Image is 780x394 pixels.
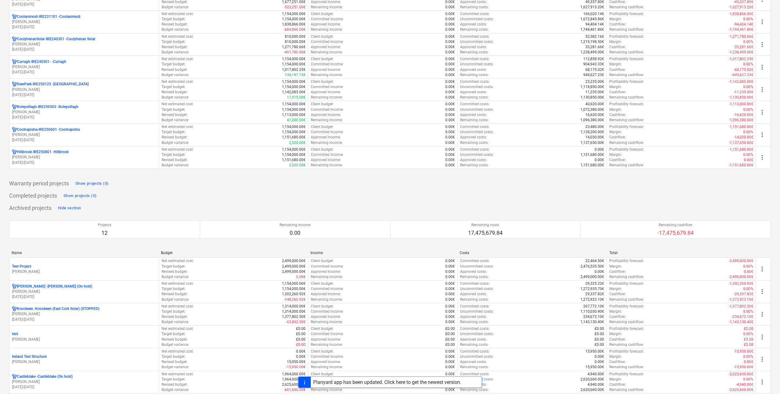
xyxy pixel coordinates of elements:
p: Profitability forecast : [609,34,644,39]
p: 1,154,000.00€ [282,11,306,17]
p: Committed costs : [460,56,489,62]
p: 0.00€ [445,67,455,72]
p: Net estimated cost : [162,102,194,107]
p: 1,238,499.00€ [580,50,604,55]
span: more_vert [759,288,766,295]
div: Project has multi currencies enabled [12,127,17,132]
p: 1,154,000.00€ [282,56,306,62]
p: 2,320.00€ [289,140,306,145]
p: Knockeen - Knockeen (East Cork Solar) (STOPPED) [17,306,99,311]
p: 1,271,780.66€ [282,44,306,50]
p: [PERSON_NAME] [12,132,156,137]
p: 0.00% [743,17,753,22]
p: 1,017,802.25€ [282,67,306,72]
p: Ireland Test Structure [12,354,47,359]
div: Coolanimoid-IRE231101 -Coolanimoid[PERSON_NAME][DATE]-[DATE] [12,14,156,30]
p: Approved costs : [460,67,487,72]
p: -1,151,680.00€ [729,147,753,152]
p: [DATE] - [DATE] [12,160,156,165]
p: 0.00€ [445,11,455,17]
p: 0.00€ [445,135,455,140]
p: 1,154,000.00€ [282,17,306,22]
p: [PERSON_NAME] [12,155,156,160]
p: -1,113,000.00€ [729,102,753,107]
p: 1,627,913.20€ [580,5,604,10]
span: more_vert [759,86,766,93]
p: 11,915.00€ [287,95,306,100]
p: Committed costs : [460,124,489,129]
div: Ireland Test Structure[PERSON_NAME] [12,354,156,365]
p: [PERSON_NAME] [12,337,156,342]
p: Remaining costs : [460,50,489,55]
p: Margin : [609,107,622,112]
p: Committed income : [311,17,344,22]
p: Margin : [609,62,622,67]
p: Remaining costs : [460,118,489,123]
p: Coolanimoid-IRE231101 - Coolanimoid [17,14,80,19]
div: Project has multi currencies enabled [12,37,17,42]
p: -14,030.00€ [734,135,753,140]
p: Hillbrook-IRE250801 - Hillbrook [17,149,69,155]
p: Target budget : [162,84,185,90]
p: 0.00€ [445,112,455,118]
p: Committed income : [311,152,344,157]
p: Remaining cashflow : [609,27,644,32]
p: 0.00% [743,84,753,90]
p: 1,154,000.00€ [282,62,306,67]
p: 40,620.00€ [585,102,604,107]
p: 1,118,850.00€ [580,84,604,90]
p: Remaining cashflow : [609,5,644,10]
p: [PERSON_NAME] [12,87,156,92]
p: -1,017,802.25€ [729,56,753,62]
p: Profitability forecast : [609,56,644,62]
p: 0.00€ [445,27,455,32]
p: [DATE] - [DATE] [12,47,156,52]
p: 1,154,000.00€ [282,84,306,90]
p: Budget variance : [162,27,189,32]
p: 0.00€ [445,129,455,135]
p: Target budget : [162,39,185,44]
p: -1,142,085.00€ [729,79,753,84]
p: 0.00€ [445,107,455,112]
div: Show projects (0) [75,180,108,187]
p: 112,858.92€ [583,56,604,62]
p: [PERSON_NAME] - [PERSON_NAME] (On hold) [17,284,92,289]
p: [PERSON_NAME] [12,311,156,317]
div: Knockeen -Knockeen (East Cork Solar) (STOPPED)[PERSON_NAME][DATE]-[DATE] [12,306,156,322]
p: 1,113,000.00€ [282,112,306,118]
p: Uncommitted costs : [460,107,493,112]
p: Coolnapisha-IRE250601 - Coolnapisha [17,127,80,132]
p: Budget variance : [162,72,189,78]
p: -1,137,650.00€ [729,140,753,145]
p: -461,780.66€ [284,50,306,55]
p: Committed income : [311,129,344,135]
p: -94,404.14€ [734,22,753,27]
p: 0.00€ [445,44,455,50]
p: 1,744,461.86€ [580,27,604,32]
p: Target budget : [162,62,185,67]
p: Remaining costs : [460,72,489,78]
p: Margin : [609,84,622,90]
p: Remaining cashflow : [609,140,644,145]
p: Committed costs : [460,79,489,84]
p: Revised budget : [162,112,188,118]
p: Remaining income : [311,5,343,10]
iframe: Chat Widget [749,365,780,394]
p: Committed income : [311,62,344,67]
span: more_vert [759,41,766,48]
p: 1,151,680.00€ [580,152,604,157]
p: Remaining income : [311,118,343,123]
p: 1,130,850.00€ [580,95,604,100]
p: Client budget : [311,11,334,17]
p: 904,943.33€ [583,62,604,67]
p: Remaining costs : [460,140,489,145]
p: [PERSON_NAME] [12,42,156,47]
p: Approved income : [311,44,341,50]
p: [DATE] - [DATE] [12,115,156,120]
p: 0.00€ [445,84,455,90]
p: [PERSON_NAME] [12,64,156,70]
p: 0.00€ [445,17,455,22]
p: test [12,331,18,337]
p: Profitability forecast : [609,147,644,152]
p: 1,838,866.00€ [282,22,306,27]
